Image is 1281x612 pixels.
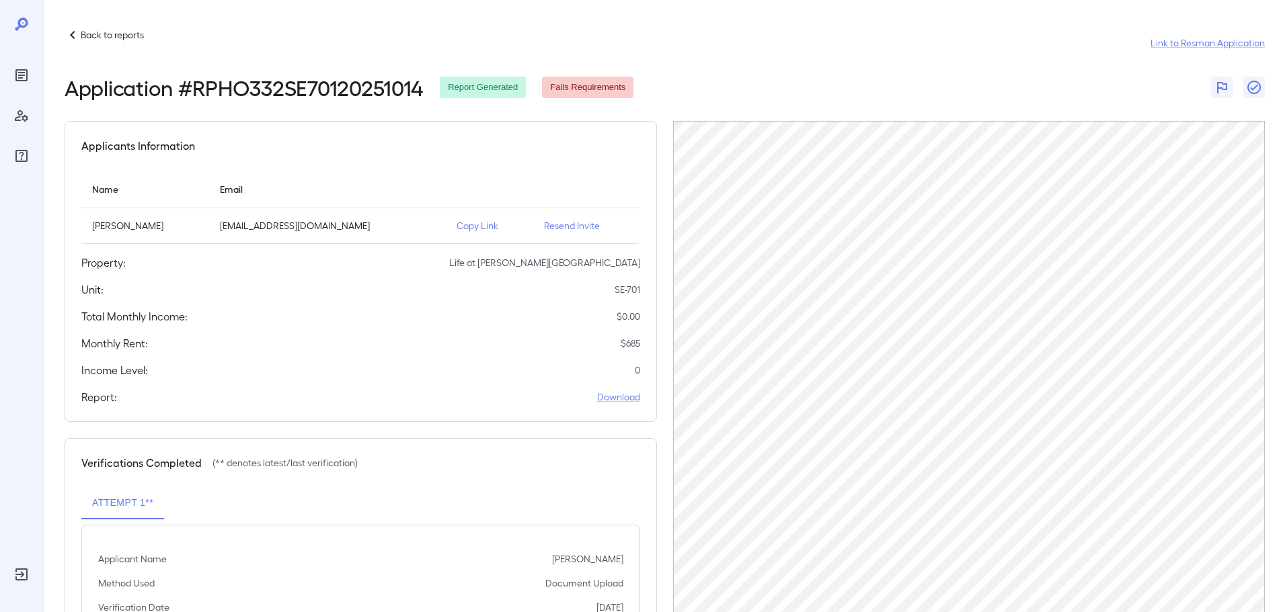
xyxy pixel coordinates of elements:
[635,363,640,377] p: 0
[542,81,633,94] span: Fails Requirements
[11,145,32,167] div: FAQ
[545,576,623,590] p: Document Upload
[212,456,358,470] p: (** denotes latest/last verification)
[544,219,629,232] p: Resend Invite
[81,487,164,519] button: Attempt 1**
[440,81,526,94] span: Report Generated
[11,64,32,86] div: Reports
[1211,77,1233,98] button: Flag Report
[81,308,188,324] h5: Total Monthly Income:
[81,28,144,42] p: Back to reports
[81,389,117,405] h5: Report:
[92,219,198,232] p: [PERSON_NAME]
[615,283,640,296] p: SE-701
[1243,77,1265,98] button: Close Report
[597,390,640,404] a: Download
[617,310,640,323] p: $ 0.00
[65,75,424,99] h2: Application # RPHO332SE70120251014
[98,576,155,590] p: Method Used
[457,219,522,232] p: Copy Link
[81,362,148,378] h5: Income Level:
[11,564,32,585] div: Log Out
[81,335,148,351] h5: Monthly Rent:
[220,219,435,232] p: [EMAIL_ADDRESS][DOMAIN_NAME]
[98,552,167,566] p: Applicant Name
[621,337,640,350] p: $ 685
[81,138,195,154] h5: Applicants Information
[81,281,104,298] h5: Unit:
[81,255,126,271] h5: Property:
[81,170,209,208] th: Name
[552,552,623,566] p: [PERSON_NAME]
[1151,36,1265,50] a: Link to Resman Application
[81,455,202,471] h5: Verifications Completed
[449,256,640,269] p: Life at [PERSON_NAME][GEOGRAPHIC_DATA]
[11,105,32,126] div: Manage Users
[81,170,640,244] table: simple table
[209,170,446,208] th: Email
